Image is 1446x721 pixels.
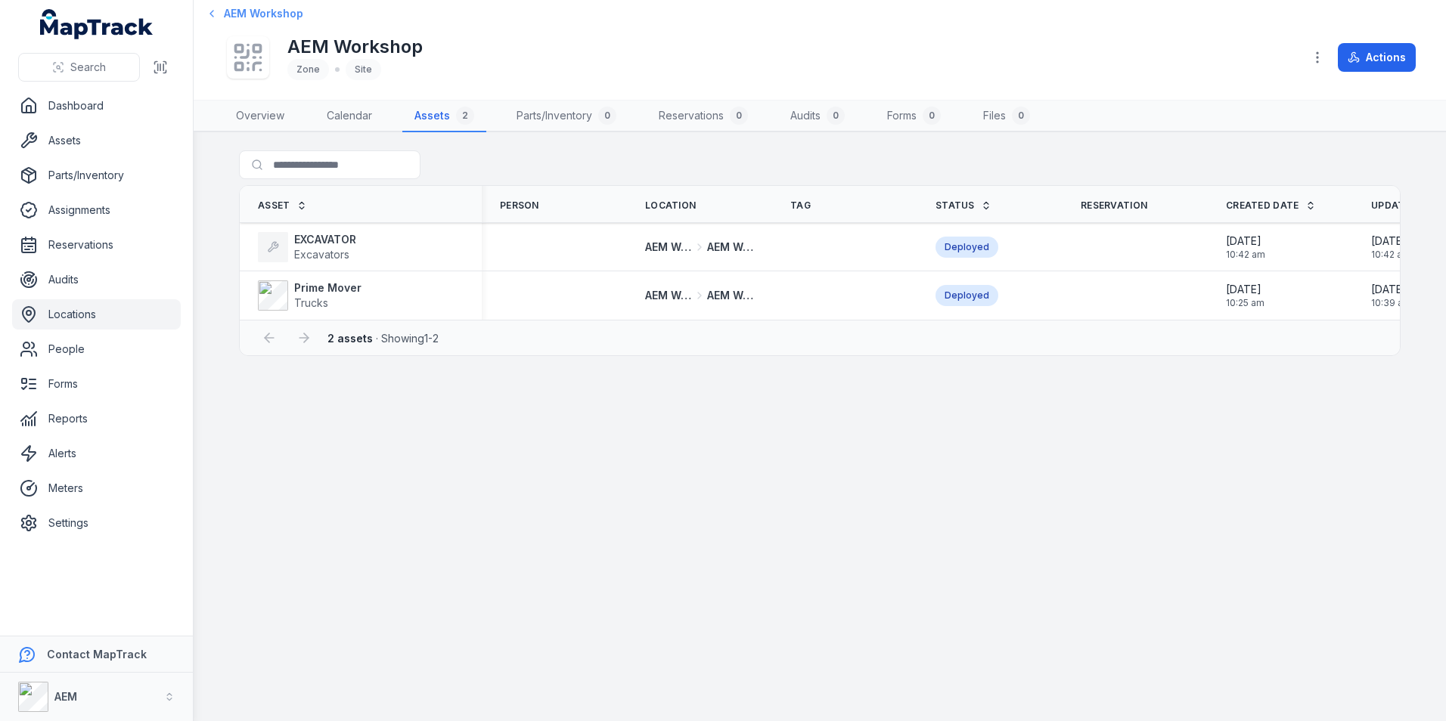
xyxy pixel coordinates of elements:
[315,101,384,132] a: Calendar
[1226,200,1316,212] a: Created Date
[1371,234,1410,249] span: [DATE]
[294,280,361,296] strong: Prime Mover
[790,200,811,212] span: Tag
[294,248,349,261] span: Excavators
[287,59,329,80] div: Zone
[827,107,845,125] div: 0
[1371,282,1411,309] time: 07/10/2025, 10:39:59 am
[224,101,296,132] a: Overview
[12,125,181,156] a: Assets
[258,280,361,311] a: Prime MoverTrucks
[1226,282,1264,309] time: 07/10/2025, 10:25:57 am
[1226,249,1265,261] span: 10:42 am
[647,101,760,132] a: Reservations0
[327,332,373,345] strong: 2 assets
[258,232,356,262] a: EXCAVATORExcavators
[707,288,754,303] span: AEM Workshop
[12,473,181,503] a: Meters
[294,232,356,247] strong: EXCAVATOR
[402,101,486,132] a: Assets2
[209,6,303,21] a: AEM Workshop
[18,53,140,82] button: Search
[12,91,181,121] a: Dashboard
[1226,234,1265,261] time: 07/10/2025, 10:42:20 am
[1226,200,1299,212] span: Created Date
[1371,200,1446,212] span: Updated Date
[707,240,754,255] span: AEM Workshop
[327,332,439,345] span: · Showing 1 - 2
[40,9,154,39] a: MapTrack
[47,648,147,661] strong: Contact MapTrack
[294,296,328,309] span: Trucks
[224,6,303,21] span: AEM Workshop
[645,240,692,255] span: AEM Workshop
[504,101,628,132] a: Parts/Inventory0
[12,438,181,469] a: Alerts
[875,101,953,132] a: Forms0
[287,35,423,59] h1: AEM Workshop
[1371,282,1411,297] span: [DATE]
[936,285,998,306] div: Deployed
[258,200,290,212] span: Asset
[1226,282,1264,297] span: [DATE]
[936,200,975,212] span: Status
[645,288,692,303] span: AEM Workshop
[645,240,754,255] a: AEM WorkshopAEM Workshop
[500,200,539,212] span: Person
[12,160,181,190] a: Parts/Inventory
[936,237,998,258] div: Deployed
[730,107,748,125] div: 0
[645,200,696,212] span: Location
[778,101,857,132] a: Audits0
[54,690,77,703] strong: AEM
[12,508,181,538] a: Settings
[12,404,181,434] a: Reports
[936,200,991,212] a: Status
[12,299,181,330] a: Locations
[1371,234,1410,261] time: 07/10/2025, 10:42:38 am
[12,195,181,225] a: Assignments
[456,107,474,125] div: 2
[1371,297,1411,309] span: 10:39 am
[598,107,616,125] div: 0
[258,200,307,212] a: Asset
[1371,249,1410,261] span: 10:42 am
[1081,200,1147,212] span: Reservation
[12,334,181,364] a: People
[12,369,181,399] a: Forms
[971,101,1042,132] a: Files0
[1226,234,1265,249] span: [DATE]
[12,230,181,260] a: Reservations
[1226,297,1264,309] span: 10:25 am
[645,288,754,303] a: AEM WorkshopAEM Workshop
[1338,43,1416,72] button: Actions
[923,107,941,125] div: 0
[70,60,106,75] span: Search
[12,265,181,295] a: Audits
[1012,107,1030,125] div: 0
[346,59,381,80] div: Site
